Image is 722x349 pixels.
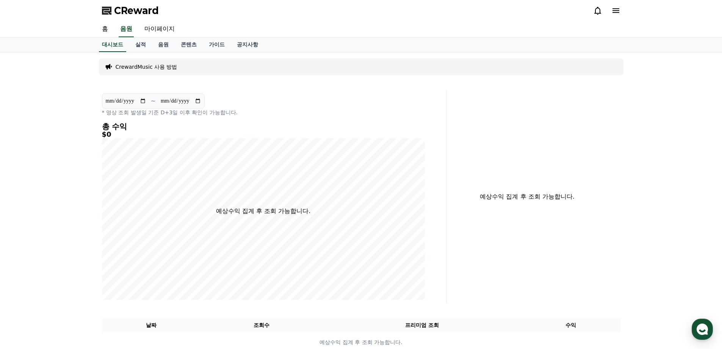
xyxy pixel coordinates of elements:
[200,318,322,332] th: 조회수
[152,38,175,52] a: 음원
[116,63,177,71] a: CrewardMusic 사용 방법
[119,21,134,37] a: 음원
[216,207,310,216] p: 예상수익 집계 후 조회 가능합니다.
[102,122,425,131] h4: 총 수익
[102,318,201,332] th: 날짜
[151,96,156,106] p: ~
[102,131,425,138] h5: $0
[323,318,522,332] th: 프리미엄 조회
[102,338,620,346] p: 예상수익 집계 후 조회 가능합니다.
[203,38,231,52] a: 가이드
[453,192,602,201] p: 예상수익 집계 후 조회 가능합니다.
[129,38,152,52] a: 실적
[231,38,264,52] a: 공지사항
[114,5,159,17] span: CReward
[138,21,181,37] a: 마이페이지
[102,5,159,17] a: CReward
[175,38,203,52] a: 콘텐츠
[522,318,620,332] th: 수익
[102,109,425,116] p: * 영상 조회 발생일 기준 D+3일 이후 확인이 가능합니다.
[96,21,114,37] a: 홈
[99,38,126,52] a: 대시보드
